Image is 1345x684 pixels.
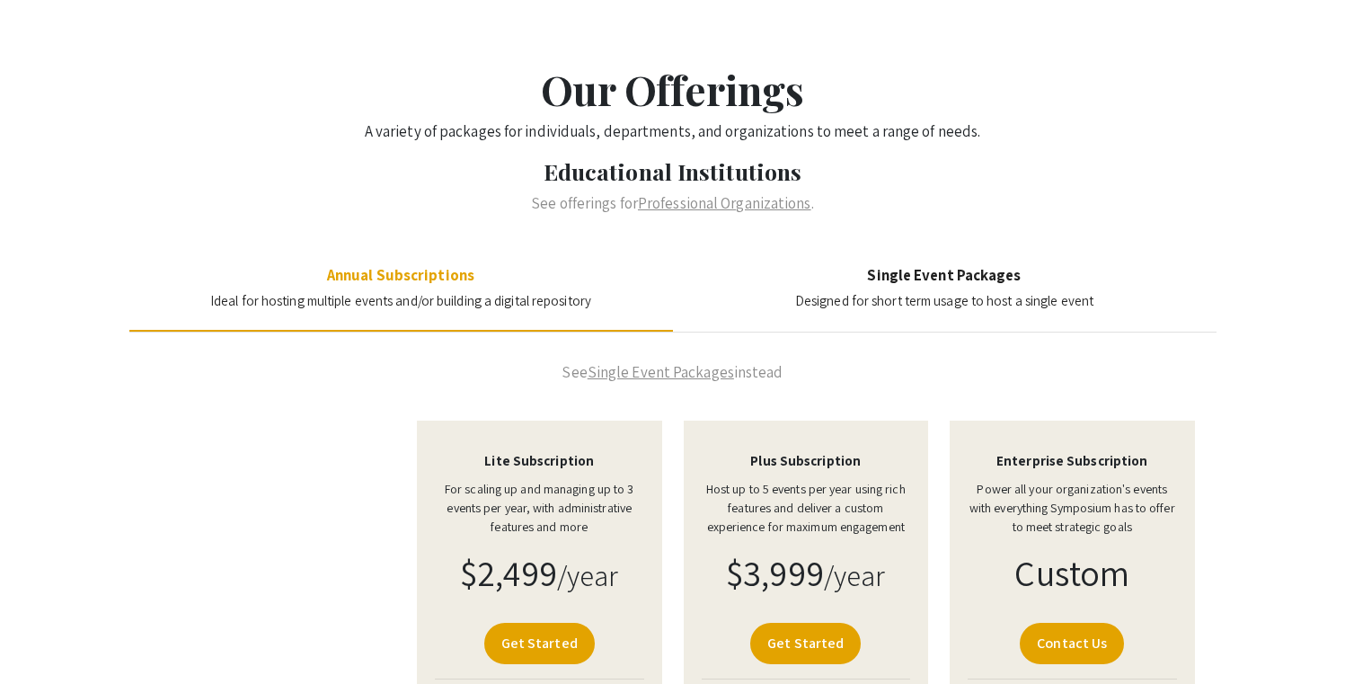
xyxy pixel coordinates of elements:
h4: Single Event Packages [795,266,1093,284]
a: Single Event Packages [588,362,734,382]
p: Power all your organization's events with everything Symposium has to offer to meet strategic goals [968,480,1177,537]
span: $3,999 [726,549,824,596]
p: Host up to 5 events per year using rich features and deliver a custom experience for maximum enga... [702,480,911,537]
span: Ideal for hosting multiple events and/or building a digital repository [210,292,591,309]
span: See offerings for . [531,193,813,213]
span: Designed for short term usage to host a single event [795,292,1093,309]
p: For scaling up and managing up to 3 events per year, with administrative features and more [435,480,644,537]
span: Custom [1014,549,1129,596]
h4: Lite Subscription [435,453,644,469]
iframe: Chat [13,603,76,671]
a: Get Started [484,623,595,664]
small: /year [557,556,619,594]
h4: Enterprise Subscription [968,453,1177,469]
a: Contact Us [1020,623,1124,664]
h4: Plus Subscription [702,453,911,469]
a: Professional Organizations [638,193,811,213]
p: See instead [129,361,1217,385]
a: Get Started [750,623,861,664]
span: $2,499 [460,549,557,596]
h4: Annual Subscriptions [210,266,591,284]
small: /year [824,556,886,594]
